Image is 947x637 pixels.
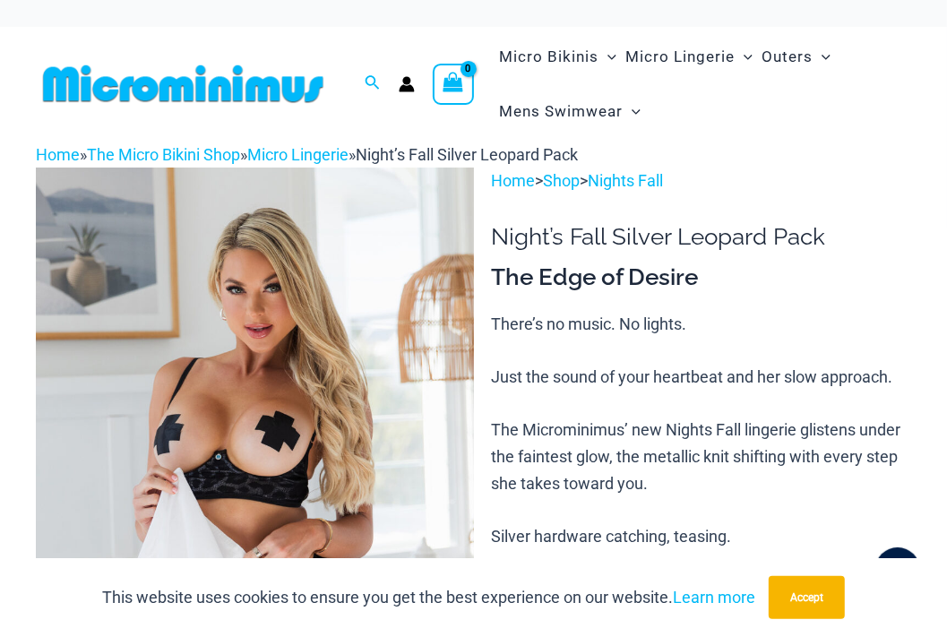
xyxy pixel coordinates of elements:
[495,30,621,84] a: Micro BikinisMenu ToggleMenu Toggle
[735,34,753,80] span: Menu Toggle
[87,145,240,164] a: The Micro Bikini Shop
[356,145,578,164] span: Night’s Fall Silver Leopard Pack
[36,64,331,104] img: MM SHOP LOGO FLAT
[247,145,349,164] a: Micro Lingerie
[621,30,757,84] a: Micro LingerieMenu ToggleMenu Toggle
[491,263,911,293] h3: The Edge of Desire
[623,89,641,134] span: Menu Toggle
[491,171,535,190] a: Home
[102,584,755,611] p: This website uses cookies to ensure you get the best experience on our website.
[673,588,755,607] a: Learn more
[365,73,381,95] a: Search icon link
[492,27,911,142] nav: Site Navigation
[36,145,578,164] span: » » »
[36,145,80,164] a: Home
[543,171,580,190] a: Shop
[762,34,813,80] span: Outers
[813,34,831,80] span: Menu Toggle
[495,84,645,139] a: Mens SwimwearMenu ToggleMenu Toggle
[433,64,474,105] a: View Shopping Cart, empty
[757,30,835,84] a: OutersMenu ToggleMenu Toggle
[598,34,616,80] span: Menu Toggle
[499,34,598,80] span: Micro Bikinis
[491,223,911,251] h1: Night’s Fall Silver Leopard Pack
[625,34,735,80] span: Micro Lingerie
[588,171,663,190] a: Nights Fall
[769,576,845,619] button: Accept
[399,76,415,92] a: Account icon link
[491,168,911,194] p: > >
[499,89,623,134] span: Mens Swimwear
